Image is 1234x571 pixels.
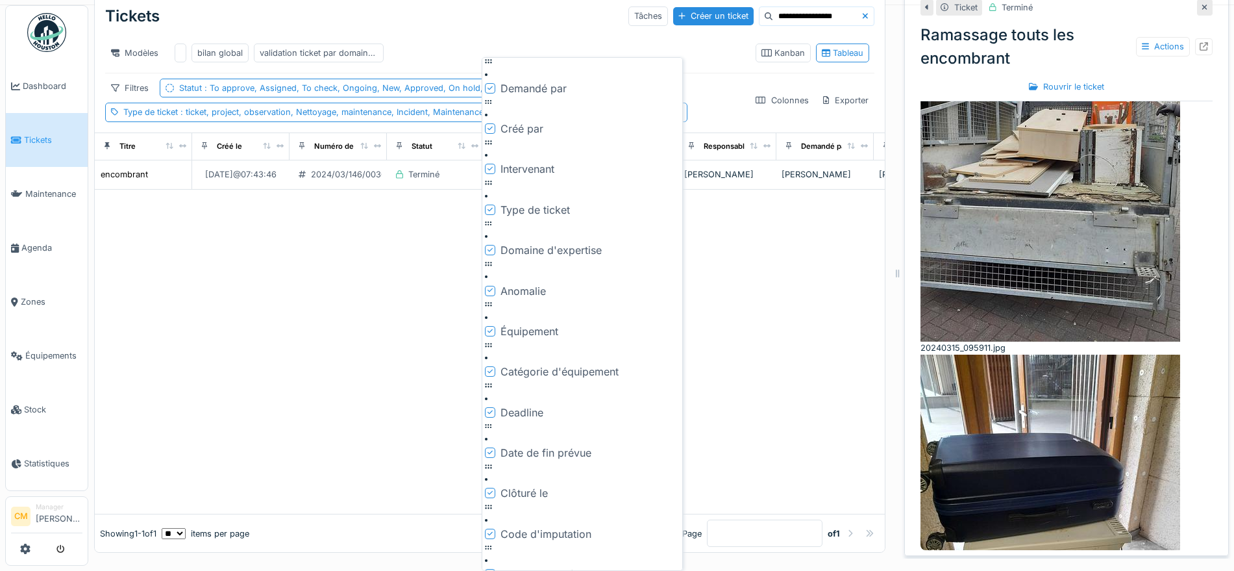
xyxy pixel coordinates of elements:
[202,83,517,93] span: : To approve, Assigned, To check, Ongoing, New, Approved, On hold, Terminé
[485,270,680,311] li: Anomalie
[485,514,680,554] li: Code d'imputation
[178,107,512,117] span: : ticket, project, observation, Nettoyage, maintenance, Incident, Maintenance, Projet
[500,161,554,177] div: Intervenant
[761,47,805,59] div: Kanban
[485,108,680,149] li: Créé par
[314,141,376,152] div: Numéro de ticket
[1002,1,1033,14] div: Terminé
[500,242,602,258] div: Domaine d'expertise
[101,168,148,181] div: encombrant
[485,68,680,108] li: Demandé par
[179,82,517,94] div: Statut
[1024,78,1109,95] div: Rouvrir le ticket
[485,392,680,433] li: Deadline
[25,349,82,362] span: Équipements
[500,121,543,136] div: Créé par
[260,47,378,59] div: validation ticket par domaine d'expertise
[485,351,680,392] li: Catégorie d'équipement
[684,168,771,181] div: [PERSON_NAME]
[822,47,863,59] div: Tableau
[311,168,391,181] div: 2024/03/146/00363
[36,502,82,530] li: [PERSON_NAME]
[485,230,680,270] li: Domaine d'expertise
[25,188,82,200] span: Maintenance
[801,141,848,152] div: Demandé par
[1136,37,1190,56] div: Actions
[485,311,680,351] li: Équipement
[24,403,82,416] span: Stock
[485,473,680,513] li: Clôturé le
[100,527,156,540] div: Showing 1 - 1 of 1
[119,141,136,152] div: Titre
[412,141,432,152] div: Statut
[36,502,82,512] div: Manager
[23,80,82,92] span: Dashboard
[27,13,66,52] img: Badge_color-CXgf-gQk.svg
[500,405,543,420] div: Deadline
[123,106,512,118] div: Type de ticket
[162,527,249,540] div: items per page
[197,47,243,59] div: bilan global
[24,134,82,146] span: Tickets
[500,324,558,339] div: Équipement
[500,485,548,501] div: Clôturé le
[205,168,277,181] div: [DATE] @ 07:43:46
[920,23,1213,70] div: Ramassage touts les encombrant
[704,141,749,152] div: Responsable
[920,342,1213,354] div: 20240315_095911.jpg
[500,202,570,218] div: Type de ticket
[217,141,242,152] div: Créé le
[500,81,567,96] div: Demandé par
[21,242,82,254] span: Agenda
[682,527,702,540] div: Page
[500,283,546,299] div: Anomalie
[408,168,439,181] div: Terminé
[21,296,82,308] span: Zones
[954,1,978,14] div: Ticket
[11,507,31,526] li: CM
[828,527,840,540] strong: of 1
[673,7,754,25] div: Créer un ticket
[485,433,680,473] li: Date de fin prévue
[500,526,591,542] div: Code d'imputation
[750,91,815,110] div: Colonnes
[485,190,680,230] li: Type de ticket
[105,44,164,62] div: Modèles
[817,91,874,110] div: Exporter
[105,79,154,97] div: Filtres
[500,445,591,461] div: Date de fin prévue
[628,6,668,25] div: Tâches
[485,149,680,189] li: Intervenant
[500,364,619,379] div: Catégorie d'équipement
[24,457,82,470] span: Statistiques
[879,168,966,181] div: [PERSON_NAME]
[782,168,869,181] div: [PERSON_NAME]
